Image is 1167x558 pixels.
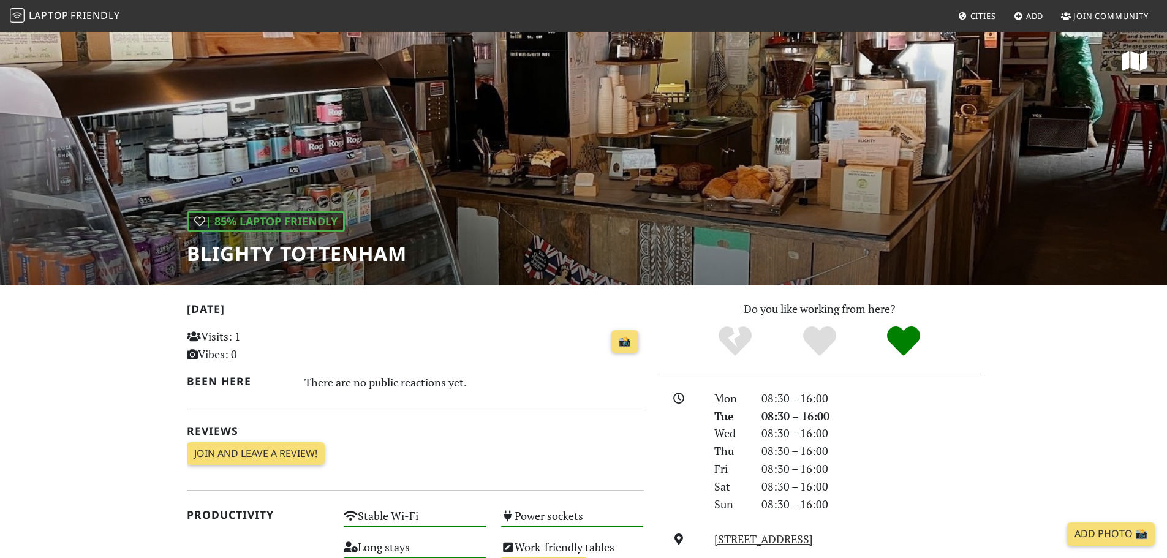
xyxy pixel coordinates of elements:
[659,300,981,318] p: Do you like working from here?
[187,303,644,320] h2: [DATE]
[1073,10,1149,21] span: Join Community
[953,5,1001,27] a: Cities
[777,325,862,358] div: Yes
[754,390,988,407] div: 08:30 – 16:00
[70,9,119,22] span: Friendly
[754,424,988,442] div: 08:30 – 16:00
[187,242,407,265] h1: Blighty Tottenham
[754,442,988,460] div: 08:30 – 16:00
[754,478,988,496] div: 08:30 – 16:00
[10,6,120,27] a: LaptopFriendly LaptopFriendly
[10,8,25,23] img: LaptopFriendly
[707,478,753,496] div: Sat
[707,460,753,478] div: Fri
[707,442,753,460] div: Thu
[29,9,69,22] span: Laptop
[187,424,644,437] h2: Reviews
[187,375,290,388] h2: Been here
[187,442,325,466] a: Join and leave a review!
[304,372,644,392] div: There are no public reactions yet.
[707,424,753,442] div: Wed
[494,506,651,537] div: Is it easy to find power sockets?
[707,496,753,513] div: Sun
[336,506,494,537] div: Is there Wi-Fi?
[187,328,330,363] p: Visits: 1 Vibes: 0
[754,496,988,513] div: 08:30 – 16:00
[187,508,330,521] h2: Productivity
[1026,10,1044,21] span: Add
[1056,5,1154,27] a: Join Community
[714,532,813,546] a: [STREET_ADDRESS]
[707,407,753,425] div: Tue
[970,10,996,21] span: Cities
[611,330,638,353] a: 📸
[754,407,988,425] div: 08:30 – 16:00
[861,325,946,358] div: Definitely!
[754,460,988,478] div: 08:30 – 16:00
[187,211,345,232] div: In general, do you like working from here?
[707,390,753,407] div: Mon
[1009,5,1049,27] a: Add
[1067,522,1155,546] a: Add Photo 📸
[693,325,777,358] div: No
